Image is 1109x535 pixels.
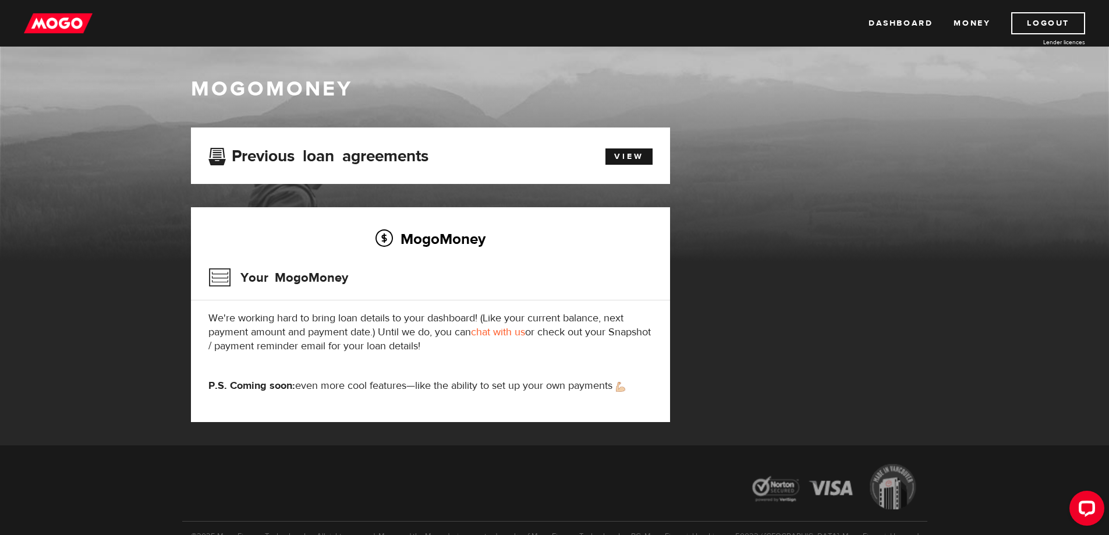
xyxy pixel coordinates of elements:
[741,455,927,521] img: legal-icons-92a2ffecb4d32d839781d1b4e4802d7b.png
[208,147,428,162] h3: Previous loan agreements
[616,382,625,392] img: strong arm emoji
[208,379,653,393] p: even more cool features—like the ability to set up your own payments
[24,12,93,34] img: mogo_logo-11ee424be714fa7cbb0f0f49df9e16ec.png
[605,148,653,165] a: View
[208,226,653,251] h2: MogoMoney
[869,12,933,34] a: Dashboard
[471,325,525,339] a: chat with us
[1011,12,1085,34] a: Logout
[954,12,990,34] a: Money
[208,311,653,353] p: We're working hard to bring loan details to your dashboard! (Like your current balance, next paym...
[998,38,1085,47] a: Lender licences
[1060,486,1109,535] iframe: LiveChat chat widget
[208,379,295,392] strong: P.S. Coming soon:
[208,263,348,293] h3: Your MogoMoney
[191,77,919,101] h1: MogoMoney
